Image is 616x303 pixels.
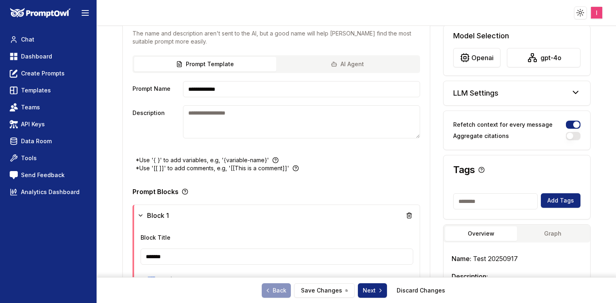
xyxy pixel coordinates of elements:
[517,226,589,241] button: Graph
[6,66,90,81] a: Create Prompts
[6,83,90,98] a: Templates
[21,69,65,77] span: Create Prompts
[507,48,580,67] button: gpt-4o
[21,36,34,44] span: Chat
[132,188,179,195] p: Prompt Blocks
[147,211,169,220] span: Block 1
[136,164,289,172] p: *Use '[[ ]]' to add comments, e.g, '[[This is a comment]]'
[6,185,90,199] a: Analytics Dashboard
[453,133,509,139] label: Aggregate citations
[132,105,180,138] label: Description
[262,283,291,298] a: Back
[452,254,582,263] h3: Name:
[591,7,603,19] img: ACg8ocLcalYY8KTZ0qfGg_JirqB37-qlWKk654G7IdWEKZx1cb7MQQ=s96-c
[453,165,475,175] h3: Tags
[452,272,582,281] h3: Description:
[390,283,452,298] button: Discard Changes
[473,255,518,263] span: Test 20250917
[453,30,580,42] h5: Model Selection
[471,53,494,63] span: openai
[6,32,90,47] a: Chat
[6,134,90,148] a: Data Room
[6,49,90,64] a: Dashboard
[6,100,90,115] a: Teams
[453,48,500,67] button: openai
[21,188,80,196] span: Analytics Dashboard
[10,8,71,18] img: PromptOwl
[21,171,65,179] span: Send Feedback
[134,57,276,71] button: Prompt Template
[21,52,52,61] span: Dashboard
[21,103,40,111] span: Teams
[21,137,52,145] span: Data Room
[10,171,18,179] img: feedback
[397,286,445,295] a: Discard Changes
[541,193,580,208] button: Add Tags
[132,81,180,97] label: Prompt Name
[6,117,90,132] a: API Keys
[132,29,420,46] p: The name and description aren't sent to the AI, but a good name will help [PERSON_NAME] find the ...
[363,286,384,295] span: Next
[453,122,553,127] label: Refetch context for every message
[445,226,517,241] button: Overview
[453,88,498,99] h5: LLM Settings
[6,151,90,165] a: Tools
[141,234,170,241] label: Block Title
[136,156,269,164] p: *Use '{ }' to add variables, e.g, '{variable-name}'
[276,57,418,71] button: AI Agent
[540,53,561,63] span: gpt-4o
[21,120,45,128] span: API Keys
[294,283,355,298] button: Save Changes
[358,283,387,298] button: Next
[21,154,37,162] span: Tools
[21,86,51,94] span: Templates
[6,168,90,182] a: Send Feedback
